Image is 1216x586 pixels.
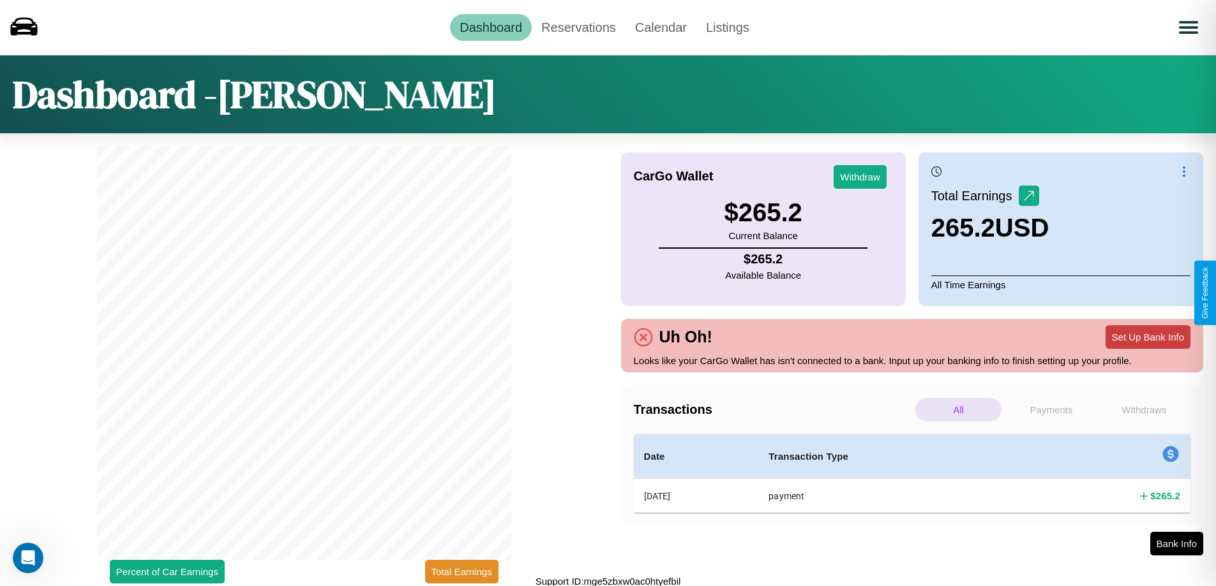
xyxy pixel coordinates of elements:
[634,479,759,513] th: [DATE]
[634,352,1191,369] p: Looks like your CarGo Wallet has isn't connected to a bank. Input up your banking info to finish ...
[626,14,696,41] a: Calendar
[724,198,802,227] h3: $ 265.2
[1008,398,1094,421] p: Payments
[1150,532,1203,555] button: Bank Info
[634,434,1191,513] table: simple table
[450,14,532,41] a: Dashboard
[1150,489,1180,502] h4: $ 265.2
[1101,398,1187,421] p: Withdraws
[1171,10,1206,45] button: Open menu
[725,267,801,284] p: Available Balance
[653,328,719,346] h4: Uh Oh!
[13,68,497,121] h1: Dashboard - [PERSON_NAME]
[13,543,43,573] iframe: Intercom live chat
[696,14,759,41] a: Listings
[769,449,1013,464] h4: Transaction Type
[724,227,802,244] p: Current Balance
[758,479,1023,513] th: payment
[1106,325,1190,349] button: Set Up Bank Info
[634,169,714,184] h4: CarGo Wallet
[644,449,749,464] h4: Date
[931,214,1049,242] h3: 265.2 USD
[725,252,801,267] h4: $ 265.2
[532,14,626,41] a: Reservations
[931,275,1190,293] p: All Time Earnings
[425,560,499,583] button: Total Earnings
[1201,267,1210,319] div: Give Feedback
[931,184,1019,207] p: Total Earnings
[834,165,887,189] button: Withdraw
[634,402,912,417] h4: Transactions
[915,398,1002,421] p: All
[110,560,225,583] button: Percent of Car Earnings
